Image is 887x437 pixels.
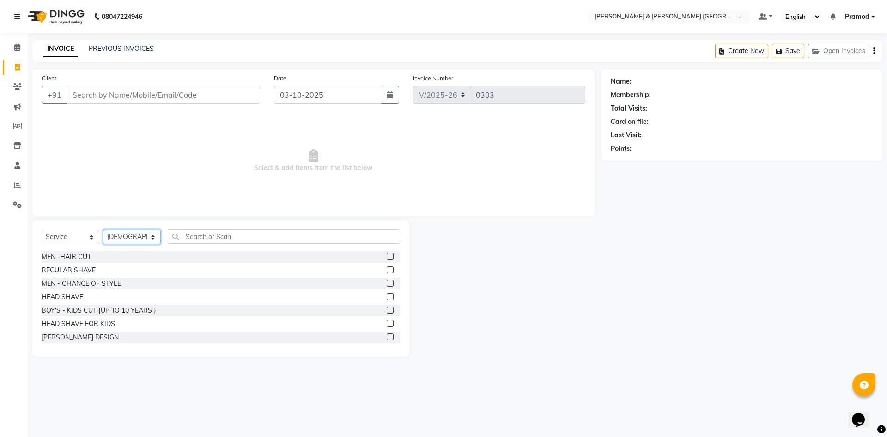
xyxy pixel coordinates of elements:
[42,279,121,289] div: MEN - CHANGE OF STYLE
[42,319,115,329] div: HEAD SHAVE FOR KIDS
[611,90,651,100] div: Membership:
[611,144,632,154] div: Points:
[413,74,453,82] label: Invoice Number
[24,4,87,30] img: logo
[42,86,67,104] button: +91
[808,44,869,58] button: Open Invoices
[42,292,83,302] div: HEAD SHAVE
[42,332,119,342] div: [PERSON_NAME] DESIGN
[274,74,286,82] label: Date
[42,252,91,262] div: MEN -HAIR CUT
[772,44,804,58] button: Save
[168,229,400,244] input: Search or Scan
[611,77,632,86] div: Name:
[42,74,56,82] label: Client
[611,117,649,127] div: Card on file:
[42,115,585,207] span: Select & add items from the list below
[42,306,156,315] div: BOY'S - KIDS CUT {UP TO 10 YEARS }
[845,12,869,22] span: Pramod
[43,41,78,57] a: INVOICE
[89,44,154,53] a: PREVIOUS INVOICES
[611,130,642,140] div: Last Visit:
[67,86,260,104] input: Search by Name/Mobile/Email/Code
[42,265,96,275] div: REGULAR SHAVE
[715,44,768,58] button: Create New
[102,4,142,30] b: 08047224946
[848,400,878,428] iframe: chat widget
[611,104,647,113] div: Total Visits:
